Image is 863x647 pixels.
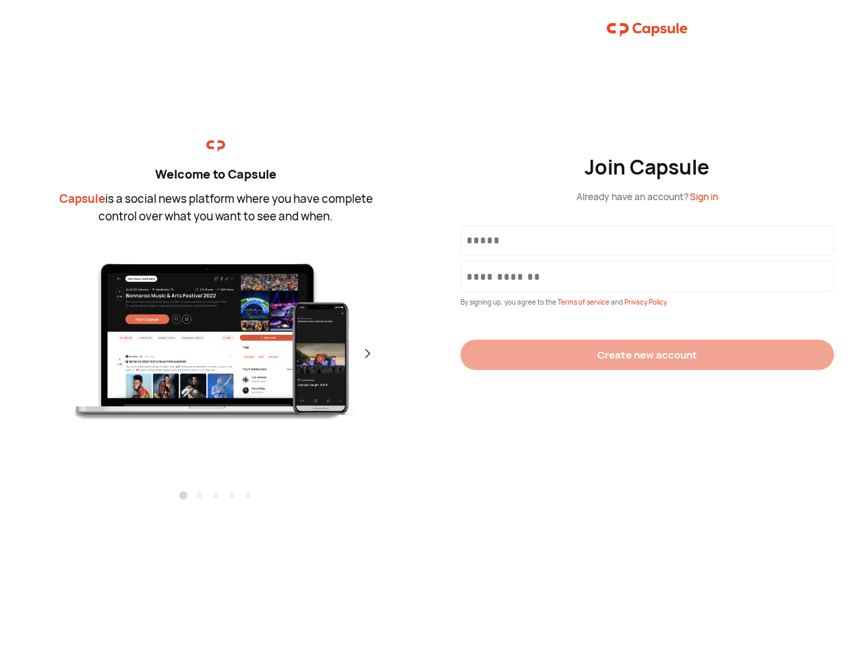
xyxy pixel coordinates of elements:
[69,262,363,421] img: first.png
[47,165,384,183] div: Welcome to Capsule
[47,190,384,224] div: is a social news platform where you have complete control over what you want to see and when.
[576,189,718,204] div: Already have an account?
[690,190,718,203] span: Sign in
[206,137,225,156] img: logo
[460,297,834,307] div: By signing up, you agree to the and
[59,191,105,206] span: Capsule
[558,297,611,307] span: Terms of service
[597,348,697,362] div: Create new account
[585,155,711,179] div: Join Capsule
[607,16,688,43] img: logo
[624,297,667,307] span: Privacy Policy
[460,340,834,370] button: Create new account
